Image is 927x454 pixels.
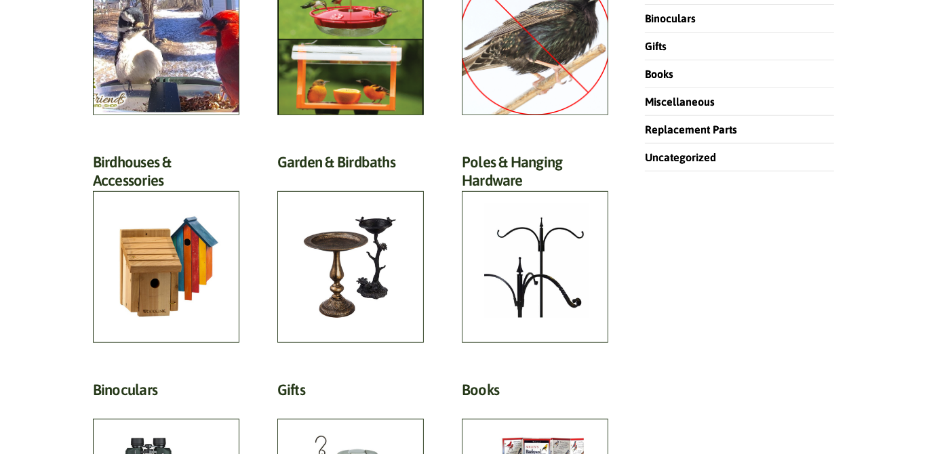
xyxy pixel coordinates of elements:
h2: Binoculars [93,381,239,406]
a: Replacement Parts [645,123,737,136]
a: Binoculars [645,12,696,24]
h2: Poles & Hanging Hardware [462,153,608,197]
a: Visit product category Poles & Hanging Hardware [462,153,608,343]
a: Books [645,68,673,80]
h2: Birdhouses & Accessories [93,153,239,197]
a: Uncategorized [645,151,716,163]
a: Visit product category Birdhouses & Accessories [93,153,239,343]
a: Gifts [645,40,667,52]
a: Miscellaneous [645,96,715,108]
a: Visit product category Garden & Birdbaths [277,153,424,343]
h2: Books [462,381,608,406]
h2: Gifts [277,381,424,406]
h2: Garden & Birdbaths [277,153,424,178]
